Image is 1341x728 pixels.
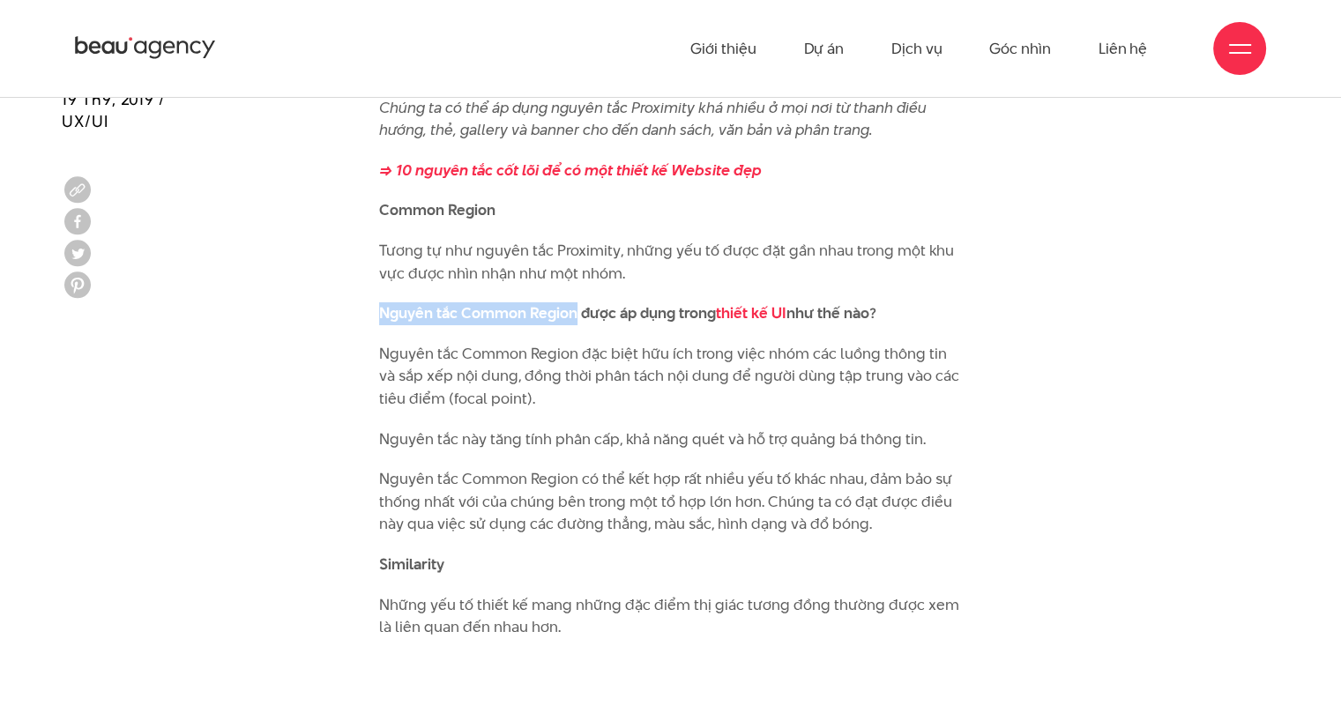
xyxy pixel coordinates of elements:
b: Nguyên tắc Common Region được áp dụng trong như thế nào? [379,302,876,323]
a: => 10 nguyên tắc cốt lõi để có một thiết kế Website đẹp [379,160,762,181]
a: thiết kế UI [716,302,786,323]
p: Nguyên tắc này tăng tính phân cấp, khả năng quét và hỗ trợ quảng bá thông tin. [379,428,962,451]
b: Similarity [379,553,444,575]
i: Chúng ta có thể áp dụng nguyên tắc Proximity khá nhiều ở mọi nơi từ thanh điều hướng, thẻ, galler... [379,97,927,141]
p: Nguyên tắc Common Region đặc biệt hữu ích trong việc nhóm các luồng thông tin và sắp xếp nội dung... [379,343,962,411]
b: Common Region [379,199,495,220]
span: 19 Th9, 2019 / UX/UI [62,88,166,132]
p: Tương tự như nguyên tắc Proximity, những yếu tố được đặt gần nhau trong một khu vực được nhìn nhậ... [379,240,962,285]
p: Những yếu tố thiết kế mang những đặc điểm thị giác tương đồng thường được xem là liên quan đến nh... [379,594,962,639]
p: Nguyên tắc Common Region có thể kết hợp rất nhiều yếu tố khác nhau, đảm bảo sự thống nhất với của... [379,468,962,536]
